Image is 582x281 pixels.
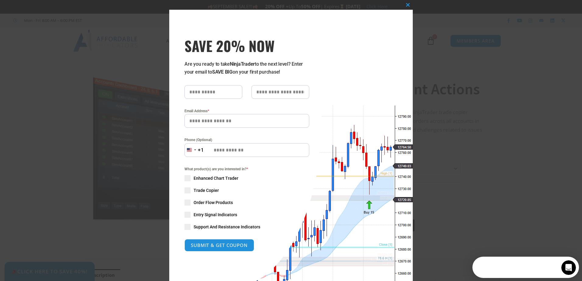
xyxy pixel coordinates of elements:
label: Email Address [184,108,309,114]
iframe: Intercom live chat discovery launcher [472,257,579,278]
label: Entry Signal Indicators [184,212,309,218]
p: Are you ready to take to the next level? Enter your email to on your first purchase! [184,60,309,76]
span: Entry Signal Indicators [194,212,237,218]
label: Trade Copier [184,187,309,193]
label: Support And Resistance Indicators [184,224,309,230]
button: SUBMIT & GET COUPON [184,239,254,252]
span: SAVE 20% NOW [184,37,309,54]
label: Phone (Optional) [184,137,309,143]
span: Trade Copier [194,187,219,193]
span: Enhanced Chart Trader [194,175,238,181]
span: Support And Resistance Indicators [194,224,260,230]
label: Enhanced Chart Trader [184,175,309,181]
label: Order Flow Products [184,199,309,206]
strong: SAVE BIG [212,69,233,75]
span: What product(s) are you interested in? [184,166,309,172]
button: Selected country [184,143,204,157]
span: Order Flow Products [194,199,233,206]
iframe: Intercom live chat [561,260,576,275]
strong: NinjaTrader [230,61,255,67]
div: +1 [198,146,204,154]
